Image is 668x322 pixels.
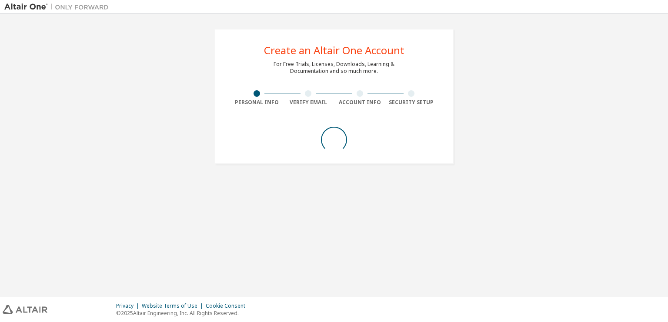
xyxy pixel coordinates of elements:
[264,45,404,56] div: Create an Altair One Account
[116,302,142,309] div: Privacy
[386,99,438,106] div: Security Setup
[142,302,206,309] div: Website Terms of Use
[231,99,283,106] div: Personal Info
[3,305,47,314] img: altair_logo.svg
[206,302,250,309] div: Cookie Consent
[274,61,394,75] div: For Free Trials, Licenses, Downloads, Learning & Documentation and so much more.
[4,3,113,11] img: Altair One
[334,99,386,106] div: Account Info
[116,309,250,317] p: © 2025 Altair Engineering, Inc. All Rights Reserved.
[283,99,334,106] div: Verify Email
